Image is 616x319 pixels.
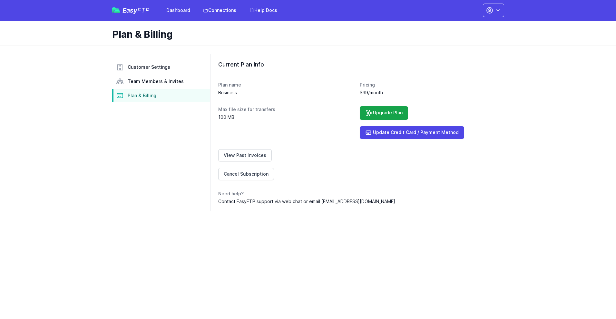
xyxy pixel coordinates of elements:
[218,168,274,180] a: Cancel Subscription
[218,82,355,88] dt: Plan name
[112,89,210,102] a: Plan & Billing
[360,82,496,88] dt: Pricing
[218,106,355,113] dt: Max file size for transfers
[137,6,150,14] span: FTP
[128,64,170,70] span: Customer Settings
[112,75,210,88] a: Team Members & Invites
[360,126,464,139] a: Update Credit Card / Payment Method
[199,5,240,16] a: Connections
[122,7,150,14] span: Easy
[218,149,272,161] a: View Past Invoices
[112,7,120,13] img: easyftp_logo.png
[112,7,150,14] a: EasyFTP
[360,89,496,96] dd: $39/month
[218,89,355,96] dd: Business
[218,198,496,205] dd: Contact EasyFTP support via web chat or email [EMAIL_ADDRESS][DOMAIN_NAME]
[162,5,194,16] a: Dashboard
[128,92,156,99] span: Plan & Billing
[218,61,496,68] h3: Current Plan Info
[112,61,210,74] a: Customer Settings
[218,114,355,120] dd: 100 MB
[112,28,499,40] h1: Plan & Billing
[218,190,496,197] dt: Need help?
[360,106,408,120] a: Upgrade Plan
[128,78,184,85] span: Team Members & Invites
[245,5,281,16] a: Help Docs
